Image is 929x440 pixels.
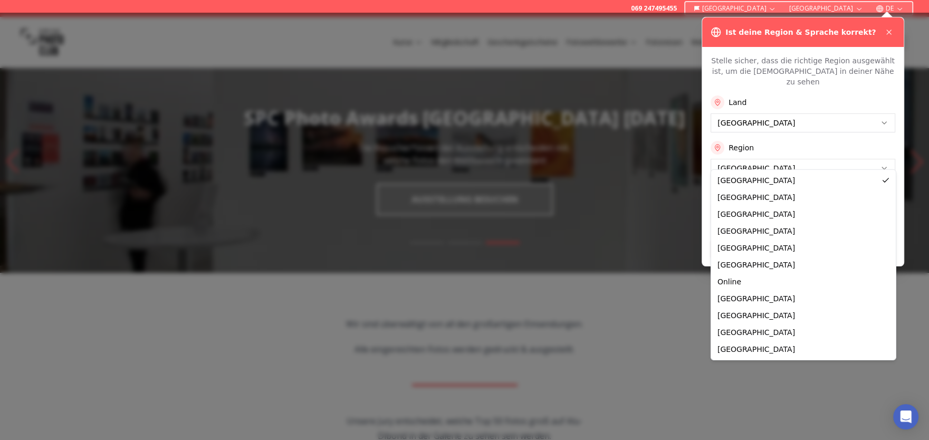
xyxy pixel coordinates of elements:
[717,345,795,353] span: [GEOGRAPHIC_DATA]
[717,261,795,269] span: [GEOGRAPHIC_DATA]
[717,227,795,235] span: [GEOGRAPHIC_DATA]
[717,311,795,320] span: [GEOGRAPHIC_DATA]
[717,294,795,303] span: [GEOGRAPHIC_DATA]
[717,278,741,286] span: Online
[717,176,795,185] span: [GEOGRAPHIC_DATA]
[717,328,795,337] span: [GEOGRAPHIC_DATA]
[717,244,795,252] span: [GEOGRAPHIC_DATA]
[717,193,795,202] span: [GEOGRAPHIC_DATA]
[717,210,795,218] span: [GEOGRAPHIC_DATA]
